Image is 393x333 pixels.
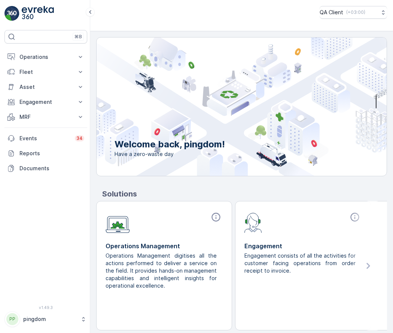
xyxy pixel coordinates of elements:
[115,138,225,150] p: Welcome back, pingdom!
[115,150,225,158] span: Have a zero-waste day
[74,34,82,40] p: ⌘B
[76,135,83,141] p: 34
[346,9,365,15] p: ( +03:00 )
[320,6,387,19] button: QA Client(+03:00)
[6,313,18,325] div: PP
[4,6,19,21] img: logo
[4,109,87,124] button: MRF
[4,311,87,327] button: PPpingdom
[106,241,223,250] p: Operations Management
[19,135,70,142] p: Events
[244,212,262,233] img: module-icon
[106,252,217,289] p: Operations Management digitises all the actions performed to deliver a service on the field. It p...
[4,49,87,64] button: Operations
[22,6,54,21] img: logo_light-DOdMpM7g.png
[63,37,387,176] img: city illustration
[4,94,87,109] button: Engagement
[19,68,72,76] p: Fleet
[244,241,362,250] p: Engagement
[19,165,84,172] p: Documents
[4,64,87,79] button: Fleet
[4,79,87,94] button: Asset
[244,252,356,274] p: Engagement consists of all the activities for customer facing operations from order receipt to in...
[106,212,130,233] img: module-icon
[19,83,72,91] p: Asset
[102,188,387,199] p: Solutions
[19,53,72,61] p: Operations
[23,315,77,323] p: pingdom
[19,150,84,157] p: Reports
[320,9,343,16] p: QA Client
[19,98,72,106] p: Engagement
[19,113,72,121] p: MRF
[4,161,87,176] a: Documents
[4,146,87,161] a: Reports
[4,305,87,310] span: v 1.49.3
[4,131,87,146] a: Events34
